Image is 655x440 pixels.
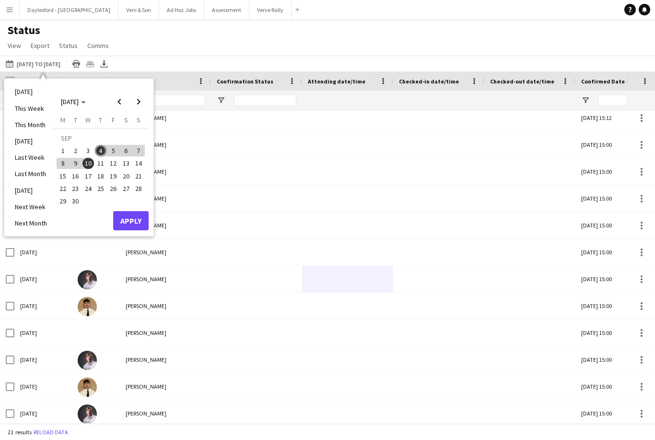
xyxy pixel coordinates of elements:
li: Next Month [9,215,53,231]
span: Attending date/time [308,78,365,85]
span: F [112,116,115,124]
span: 1 [57,145,69,156]
button: 30-09-2025 [69,195,82,207]
span: 5 [107,145,119,156]
button: 24-09-2025 [82,182,94,195]
div: [DATE] [14,266,72,292]
span: [PERSON_NAME] [126,383,166,390]
a: View [4,39,25,52]
span: Checked-out date/time [490,78,554,85]
button: 15-09-2025 [57,170,69,182]
div: [DATE] 15:00 [575,400,643,427]
app-action-btn: Export XLSX [98,58,110,70]
button: Choose month and year [57,93,90,110]
button: Open Filter Menu [217,96,225,105]
button: Assessment [204,0,249,19]
span: 14 [133,158,144,169]
div: [DATE] [14,293,72,319]
div: [DATE] 15:00 [575,266,643,292]
div: [DATE] [14,346,72,373]
button: 07-09-2025 [132,144,145,157]
div: [DATE] [14,400,72,427]
li: Next Week [9,199,53,215]
button: 22-09-2025 [57,182,69,195]
button: Veni & Son [118,0,159,19]
button: 13-09-2025 [119,157,132,169]
li: [DATE] [9,133,53,149]
span: 19 [107,170,119,182]
button: 23-09-2025 [69,182,82,195]
button: 26-09-2025 [107,182,119,195]
button: 16-09-2025 [69,170,82,182]
button: 19-09-2025 [107,170,119,182]
span: Name [126,78,141,85]
button: Apply [113,211,149,230]
div: [DATE] 15:00 [575,293,643,319]
button: 21-09-2025 [132,170,145,182]
span: Confirmed Date [581,78,625,85]
div: [DATE] 15:00 [575,131,643,158]
button: 10-09-2025 [82,157,94,169]
span: 20 [120,170,132,182]
span: T [74,116,77,124]
td: SEP [57,132,145,144]
img: George Long [78,378,97,397]
span: 18 [95,170,106,182]
button: 20-09-2025 [119,170,132,182]
span: T [99,116,102,124]
button: [DATE] to [DATE] [4,58,62,70]
span: 30 [70,195,82,207]
li: [DATE] [9,83,53,100]
li: This Month [9,117,53,133]
span: 2 [70,145,82,156]
li: Last Month [9,166,53,182]
button: 02-09-2025 [69,144,82,157]
span: 11 [95,158,106,169]
button: 18-09-2025 [94,170,107,182]
span: 16 [70,170,82,182]
span: [PERSON_NAME] [126,329,166,336]
span: 9 [70,158,82,169]
span: Status [59,41,78,50]
span: [PERSON_NAME] [126,410,166,417]
div: [DATE] 15:00 [575,320,643,346]
span: [PERSON_NAME] [126,302,166,309]
button: 11-09-2025 [94,157,107,169]
button: Previous month [110,92,129,111]
div: [DATE] [14,320,72,346]
button: 04-09-2025 [94,144,107,157]
span: View [8,41,21,50]
span: 8 [57,158,69,169]
button: 29-09-2025 [57,195,69,207]
button: 05-09-2025 [107,144,119,157]
span: W [85,116,91,124]
span: 6 [120,145,132,156]
div: [DATE] 15:12 [575,105,643,131]
span: [PERSON_NAME] [126,356,166,363]
span: 13 [120,158,132,169]
span: [PERSON_NAME] [126,275,166,283]
span: 15 [57,170,69,182]
button: 01-09-2025 [57,144,69,157]
img: Robert Usher [78,404,97,424]
app-action-btn: Crew files as ZIP [84,58,96,70]
img: George Long [78,297,97,316]
button: 03-09-2025 [82,144,94,157]
button: 09-09-2025 [69,157,82,169]
span: 22 [57,183,69,194]
div: [DATE] 15:00 [575,373,643,400]
a: Status [55,39,82,52]
input: Name Filter Input [143,95,205,106]
span: 28 [133,183,144,194]
span: Confirmation Status [217,78,273,85]
div: [DATE] 15:00 [575,158,643,185]
img: Robert Usher [78,351,97,370]
span: S [124,116,128,124]
button: Open Filter Menu [581,96,590,105]
span: 3 [82,145,94,156]
span: Date [20,78,34,85]
span: 21 [133,170,144,182]
span: 17 [82,170,94,182]
span: M [60,116,65,124]
span: S [137,116,140,124]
